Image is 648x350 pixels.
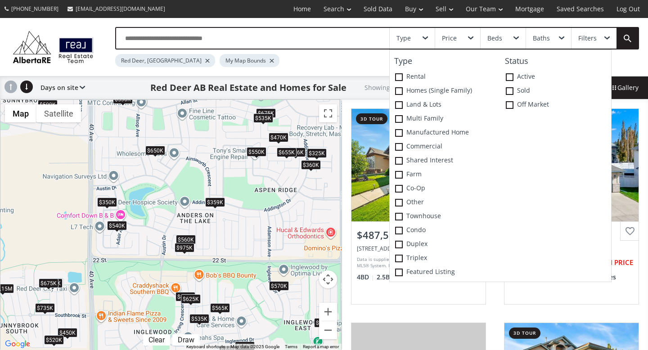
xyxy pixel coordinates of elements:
div: Click to clear. [143,336,170,344]
div: $650K [145,146,165,155]
span: [PHONE_NUMBER] [11,5,58,13]
div: Beds [487,35,502,41]
label: Duplex [390,238,500,251]
div: $735K [35,303,55,312]
label: Featured Listing [390,265,500,279]
h4: Status [500,57,611,66]
a: 3d tour$487,500[STREET_ADDRESS]Data is supplied by Pillar 9™ MLS® System. Pillar 9™ is the owner ... [342,99,495,314]
img: Google [3,338,32,350]
h2: Showing 31 properties [364,84,429,91]
div: $359K [205,197,225,207]
div: Baths [533,35,550,41]
div: $350K [97,197,117,206]
span: 2.5 BA [377,273,399,282]
div: Price [442,35,457,41]
div: Filters [578,35,597,41]
label: Other [390,196,500,210]
a: [EMAIL_ADDRESS][DOMAIN_NAME] [63,0,170,17]
button: Keyboard shortcuts [186,344,225,350]
div: $470K [175,292,195,301]
div: $540K [107,221,127,230]
div: $487,500 [357,228,480,242]
img: Logo [9,29,97,66]
div: Gallery [600,76,648,99]
div: Clear [146,336,167,344]
div: $530K [113,94,133,104]
div: Red Deer, [GEOGRAPHIC_DATA] [115,54,215,67]
label: Farm [390,168,500,182]
div: $975K [175,243,194,252]
span: 4 BD [357,273,374,282]
div: Type [396,35,411,41]
div: $340K [314,318,334,327]
label: Rental [390,70,500,84]
span: Map data ©2025 Google [230,344,279,349]
h1: Red Deer AB Real Estate and Homes for Sale [150,81,346,94]
button: Toggle fullscreen view [319,104,337,122]
div: Days on site [36,76,85,99]
div: $520K [44,335,64,345]
label: Sold [500,84,611,98]
label: Off Market [500,98,611,112]
div: $535K [189,314,209,323]
span: [EMAIL_ADDRESS][DOMAIN_NAME] [76,5,165,13]
label: Multi family [390,112,500,126]
div: $360K [301,160,321,170]
div: $675K [256,108,276,118]
div: $550K [247,147,266,156]
button: Show street map [5,104,36,122]
label: Active [500,70,611,84]
div: $560K [176,235,196,244]
label: Land & Lots [390,98,500,112]
button: Zoom out [319,321,337,339]
label: Co-op [390,182,500,196]
div: $325K [307,148,327,157]
button: Show satellite imagery [36,104,81,122]
div: $655K [277,148,297,157]
label: Homes (Single Family) [390,84,500,98]
h4: Type [390,57,500,66]
div: $565K [210,303,230,313]
div: 187 Inkster Close, Red Deer, AB T4R 0A7 [357,245,480,252]
div: $570K [269,281,289,291]
span: Gallery [610,83,639,92]
label: Condo [390,224,500,238]
div: $450K [58,328,77,337]
a: Terms [285,344,297,349]
div: Draw [175,336,197,344]
label: Triplex [390,251,500,265]
span: HIGH PRICE [595,258,633,267]
div: $470K [269,133,288,142]
div: $535K [253,113,273,123]
label: Manufactured Home [390,126,500,140]
div: $675K [39,278,58,288]
label: Townhouse [390,210,500,224]
a: Open this area in Google Maps (opens a new window) [3,338,32,350]
button: Map camera controls [319,270,337,288]
div: $625K [181,294,201,304]
label: Commercial [390,140,500,154]
button: Zoom in [319,303,337,321]
a: Report a map error [303,344,339,349]
div: My Map Bounds [220,54,279,67]
div: Data is supplied by Pillar 9™ MLS® System. Pillar 9™ is the owner of the copyright in its MLS® Sy... [357,256,421,269]
div: Click to draw. [172,336,200,344]
label: Shared Interest [390,154,500,168]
